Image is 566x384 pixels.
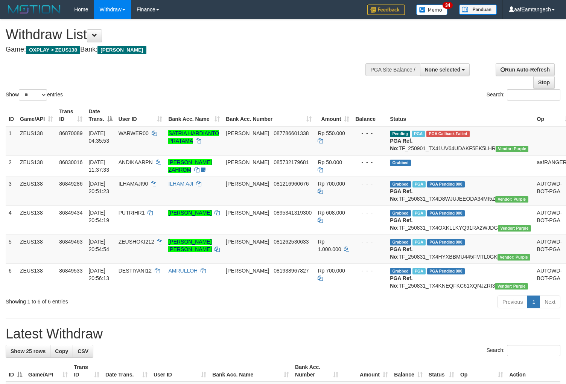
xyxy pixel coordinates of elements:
span: PUTRIHR1 [119,210,145,216]
td: TF_250831_TX4OXKLLKYQ91RA2WJDG [387,206,534,235]
span: 86849434 [59,210,82,216]
div: - - - [355,267,384,274]
th: Balance [352,105,387,126]
span: Copy [55,348,68,354]
select: Showentries [19,89,47,101]
span: 86870089 [59,130,82,136]
span: Rp 700.000 [318,181,345,187]
span: PGA Pending [427,210,465,216]
div: PGA Site Balance / [365,63,420,76]
div: - - - [355,130,384,137]
span: [PERSON_NAME] [97,46,146,54]
th: Balance: activate to sort column ascending [391,360,426,382]
label: Show entries [6,89,63,101]
span: PGA Error [426,131,469,137]
span: Copy 085732179681 to clipboard [274,159,309,165]
div: Showing 1 to 6 of 6 entries [6,295,230,305]
th: Game/API: activate to sort column ascending [25,360,71,382]
span: [DATE] 20:51:23 [88,181,109,194]
td: 1 [6,126,17,155]
a: Stop [533,76,555,89]
span: Marked by aafRornrotha [412,239,426,245]
td: ZEUS138 [17,235,56,264]
td: 6 [6,264,17,293]
div: - - - [355,238,384,245]
td: ZEUS138 [17,264,56,293]
b: PGA Ref. No: [390,217,412,231]
img: Feedback.jpg [367,5,405,15]
div: - - - [355,180,384,187]
a: AMRULLOH [168,268,198,274]
th: User ID: activate to sort column ascending [116,105,166,126]
th: Bank Acc. Number: activate to sort column ascending [292,360,341,382]
span: CSV [78,348,88,354]
b: PGA Ref. No: [390,138,412,151]
span: Grabbed [390,268,411,274]
a: [PERSON_NAME] ZAHROM [168,159,211,173]
img: Button%20Memo.svg [416,5,448,15]
span: [PERSON_NAME] [226,130,269,136]
a: Next [540,296,560,308]
span: [PERSON_NAME] [226,181,269,187]
span: [PERSON_NAME] [226,268,269,274]
td: 4 [6,206,17,235]
span: [DATE] 20:56:13 [88,268,109,281]
b: PGA Ref. No: [390,188,412,202]
h4: Game: Bank: [6,46,370,53]
input: Search: [507,89,560,101]
span: Copy 087786601338 to clipboard [274,130,309,136]
th: Trans ID: activate to sort column ascending [56,105,85,126]
td: 2 [6,155,17,177]
span: PGA Pending [427,181,465,187]
span: ZEUSHOKI212 [119,239,154,245]
span: [DATE] 04:35:53 [88,130,109,144]
span: OXPLAY > ZEUS138 [26,46,80,54]
span: Grabbed [390,181,411,187]
a: Show 25 rows [6,345,50,358]
span: Rp 700.000 [318,268,345,274]
span: [PERSON_NAME] [226,159,269,165]
span: 86849286 [59,181,82,187]
td: TF_250831_TX4KNEQFKC61XQNJZRI3 [387,264,534,293]
a: SATRIA HARDIANTO PRATAMA [168,130,219,144]
h1: Withdraw List [6,27,370,42]
span: 86849463 [59,239,82,245]
span: Vendor URL: https://trx4.1velocity.biz [496,146,528,152]
a: Copy [50,345,73,358]
td: TF_250831_TX4D8WJUJEEODA34MI5Z [387,177,534,206]
img: MOTION_logo.png [6,4,63,15]
span: [DATE] 11:37:33 [88,159,109,173]
span: Grabbed [390,239,411,245]
a: ILHAM AJI [168,181,193,187]
a: 1 [527,296,540,308]
a: CSV [73,345,93,358]
th: Action [506,360,560,382]
span: Marked by aafRornrotha [412,210,426,216]
th: Game/API: activate to sort column ascending [17,105,56,126]
span: Rp 550.000 [318,130,345,136]
span: [DATE] 20:54:19 [88,210,109,223]
span: Rp 608.000 [318,210,345,216]
td: ZEUS138 [17,177,56,206]
th: Bank Acc. Name: activate to sort column ascending [165,105,223,126]
span: Vendor URL: https://trx4.1velocity.biz [498,225,531,232]
span: Show 25 rows [11,348,46,354]
span: Grabbed [390,210,411,216]
span: Marked by aafRornrotha [412,181,426,187]
td: TF_250831_TX4HYXBBMU445FMTL0GK [387,235,534,264]
span: Copy 081262530633 to clipboard [274,239,309,245]
span: [PERSON_NAME] [226,239,269,245]
span: ILHAMAJI90 [119,181,148,187]
span: Vendor URL: https://trx4.1velocity.biz [495,283,528,290]
span: Copy 081938967827 to clipboard [274,268,309,274]
span: PGA Pending [427,239,465,245]
td: TF_250901_TX41UV64UDAKF5EK5LHR [387,126,534,155]
th: Amount: activate to sort column ascending [315,105,352,126]
th: Date Trans.: activate to sort column ascending [102,360,151,382]
span: WARWER00 [119,130,149,136]
span: Pending [390,131,410,137]
span: ANDIKAARPN [119,159,153,165]
a: [PERSON_NAME] [PERSON_NAME] [168,239,211,252]
span: 86849533 [59,268,82,274]
th: Amount: activate to sort column ascending [341,360,391,382]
